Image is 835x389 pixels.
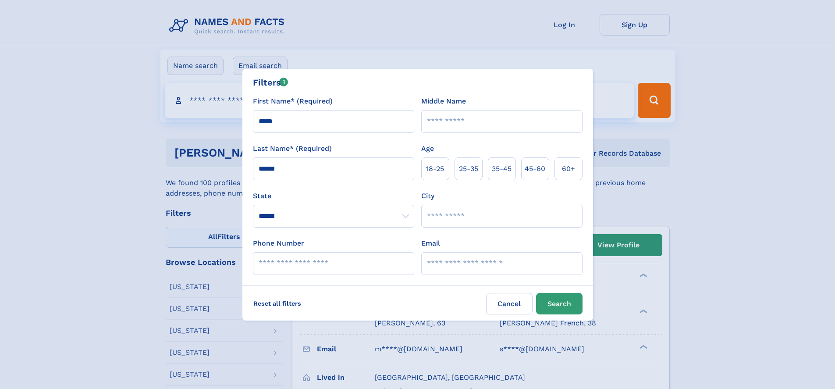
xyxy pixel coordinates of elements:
[253,191,414,201] label: State
[253,96,333,107] label: First Name* (Required)
[426,164,444,174] span: 18‑25
[421,143,434,154] label: Age
[459,164,478,174] span: 25‑35
[562,164,575,174] span: 60+
[253,143,332,154] label: Last Name* (Required)
[492,164,512,174] span: 35‑45
[525,164,545,174] span: 45‑60
[248,293,307,314] label: Reset all filters
[421,238,440,249] label: Email
[421,96,466,107] label: Middle Name
[536,293,583,314] button: Search
[486,293,533,314] label: Cancel
[253,76,288,89] div: Filters
[253,238,304,249] label: Phone Number
[421,191,434,201] label: City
